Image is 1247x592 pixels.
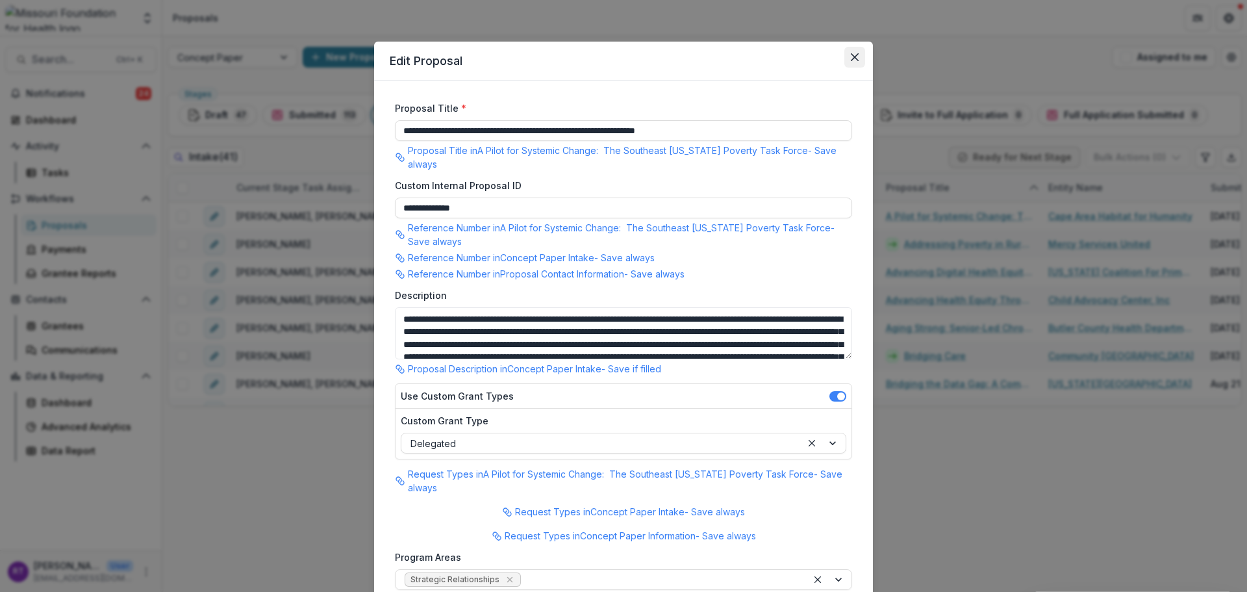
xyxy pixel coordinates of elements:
div: Clear selected options [810,572,825,587]
p: Reference Number in Proposal Contact Information - Save always [408,267,685,281]
label: Description [395,289,844,302]
p: Proposal Title in A Pilot for Systemic Change: The Southeast [US_STATE] Poverty Task Force - Save... [408,144,852,171]
header: Edit Proposal [374,42,873,81]
p: Request Types in Concept Paper Intake - Save always [515,505,745,519]
p: Request Types in A Pilot for Systemic Change: The Southeast [US_STATE] Poverty Task Force - Save ... [408,467,852,495]
div: Clear selected options [804,435,820,451]
div: Remove Strategic Relationships [503,573,516,586]
label: Custom Internal Proposal ID [395,179,844,192]
p: Request Types in Concept Paper Information - Save always [505,529,756,543]
p: Reference Number in A Pilot for Systemic Change: The Southeast [US_STATE] Poverty Task Force - Sa... [408,221,852,248]
p: Reference Number in Concept Paper Intake - Save always [408,251,655,264]
label: Proposal Title [395,101,844,115]
label: Use Custom Grant Types [401,389,514,403]
p: Proposal Description in Concept Paper Intake - Save if filled [408,362,661,376]
button: Close [844,47,865,68]
span: Strategic Relationships [410,575,499,584]
label: Custom Grant Type [401,414,838,428]
label: Program Areas [395,550,844,564]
